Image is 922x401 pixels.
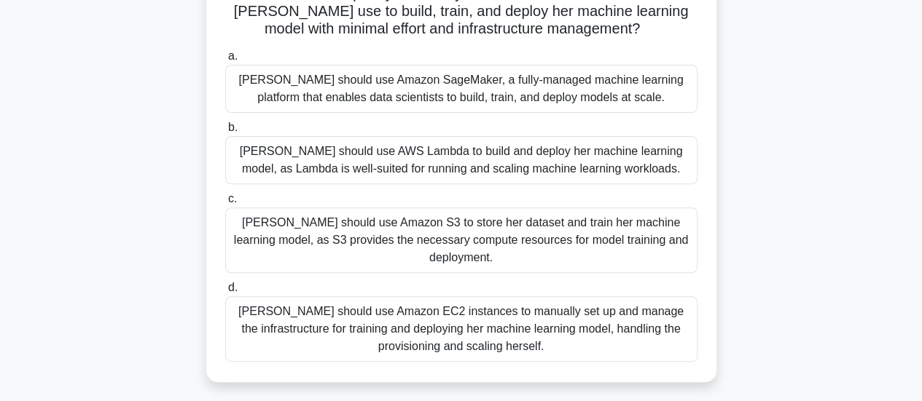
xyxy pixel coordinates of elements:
div: [PERSON_NAME] should use AWS Lambda to build and deploy her machine learning model, as Lambda is ... [225,136,698,184]
span: a. [228,49,238,62]
div: [PERSON_NAME] should use Amazon S3 to store her dataset and train her machine learning model, as ... [225,207,698,273]
span: d. [228,281,238,293]
div: [PERSON_NAME] should use Amazon EC2 instances to manually set up and manage the infrastructure fo... [225,296,698,362]
div: [PERSON_NAME] should use Amazon SageMaker, a fully-managed machine learning platform that enables... [225,65,698,113]
span: b. [228,121,238,133]
span: c. [228,192,237,205]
